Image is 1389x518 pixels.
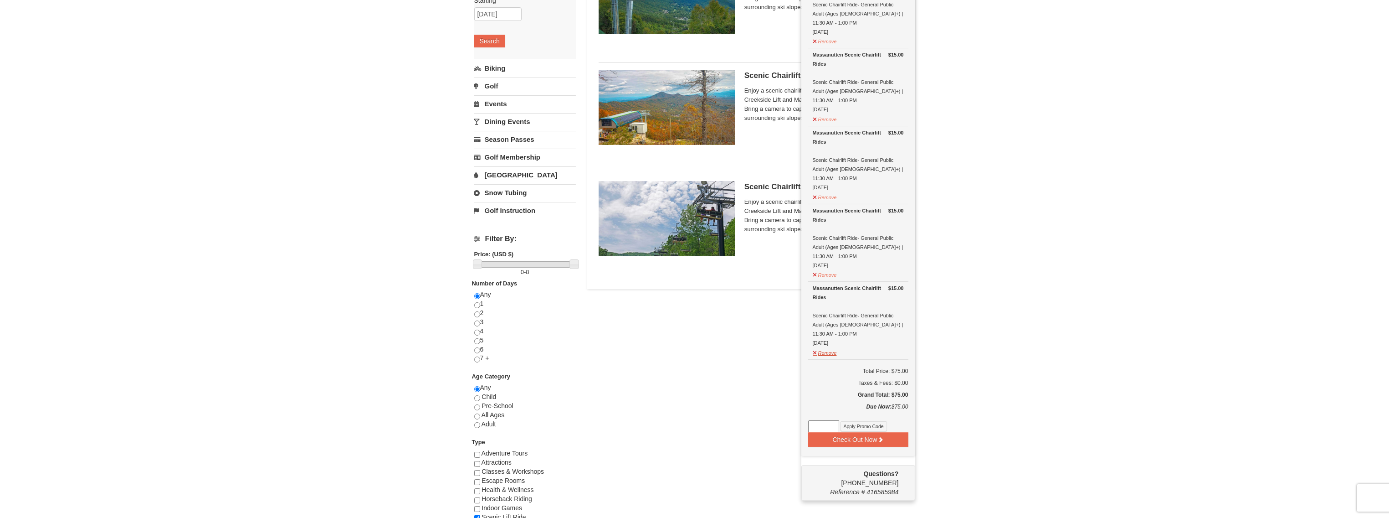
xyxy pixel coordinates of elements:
span: Classes & Workshops [482,468,544,475]
span: Adult [482,420,496,428]
strong: Number of Days [472,280,518,287]
a: Season Passes [474,131,576,148]
strong: Questions? [863,470,898,477]
span: Reference # [830,488,865,496]
button: Remove [813,268,837,280]
span: Child [482,393,496,400]
a: Golf [474,78,576,94]
img: 24896431-13-a88f1aaf.jpg [599,70,735,145]
div: Scenic Chairlift Ride- General Public Adult (Ages [DEMOGRAPHIC_DATA]+) | 11:30 AM - 1:00 PM [DATE] [813,206,904,270]
span: 416585984 [866,488,898,496]
button: Search [474,35,505,47]
button: Remove [813,191,837,202]
div: Scenic Chairlift Ride- General Public Adult (Ages [DEMOGRAPHIC_DATA]+) | 11:30 AM - 1:00 PM [DATE] [813,128,904,192]
strong: $15.00 [888,284,904,293]
div: Massanutten Scenic Chairlift Rides [813,128,904,146]
div: Massanutten Scenic Chairlift Rides [813,206,904,224]
h5: Grand Total: $75.00 [808,390,908,399]
a: Dining Events [474,113,576,130]
a: Golf Instruction [474,202,576,219]
div: Any 1 2 3 4 5 6 7 + [474,290,576,372]
span: Health & Wellness [482,486,533,493]
button: Remove [813,346,837,357]
span: Attractions [482,459,512,466]
span: Enjoy a scenic chairlift ride up Massanutten’s signature Creekside Lift and Massanutten's NEW Pea... [744,197,904,234]
h4: Filter By: [474,235,576,243]
a: Events [474,95,576,112]
span: Indoor Games [482,504,522,512]
div: Massanutten Scenic Chairlift Rides [813,284,904,302]
a: Snow Tubing [474,184,576,201]
span: [PHONE_NUMBER] [808,469,899,487]
label: - [474,268,576,277]
strong: Type [472,439,485,445]
button: Remove [813,113,837,124]
div: Scenic Chairlift Ride- General Public Adult (Ages [DEMOGRAPHIC_DATA]+) | 11:30 AM - 1:00 PM [DATE] [813,50,904,114]
span: All Ages [482,411,505,419]
img: 24896431-9-664d1467.jpg [599,181,735,256]
a: [GEOGRAPHIC_DATA] [474,166,576,183]
span: Adventure Tours [482,450,528,457]
strong: Due Now: [866,404,891,410]
div: $75.00 [808,402,908,420]
a: Golf Membership [474,149,576,166]
span: 8 [526,269,529,275]
div: Any [474,383,576,438]
strong: Age Category [472,373,511,380]
strong: $15.00 [888,50,904,59]
div: Massanutten Scenic Chairlift Rides [813,50,904,68]
strong: $15.00 [888,128,904,137]
h5: Scenic Chairlift Ride | 1:00 PM - 2:30 PM [744,182,904,192]
button: Check Out Now [808,432,908,447]
div: Taxes & Fees: $0.00 [808,378,908,388]
span: Enjoy a scenic chairlift ride up Massanutten’s signature Creekside Lift and Massanutten's NEW Pea... [744,86,904,123]
a: Biking [474,60,576,77]
strong: $15.00 [888,206,904,215]
span: Horseback Riding [482,495,532,502]
span: Pre-School [482,402,513,409]
span: Escape Rooms [482,477,525,484]
span: 0 [521,269,524,275]
h5: Scenic Chairlift Ride | 11:30 AM - 1:00 PM [744,71,904,80]
div: Scenic Chairlift Ride- General Public Adult (Ages [DEMOGRAPHIC_DATA]+) | 11:30 AM - 1:00 PM [DATE] [813,284,904,347]
button: Remove [813,35,837,46]
strong: Price: (USD $) [474,251,514,258]
button: Apply Promo Code [841,421,887,431]
h6: Total Price: $75.00 [808,367,908,376]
